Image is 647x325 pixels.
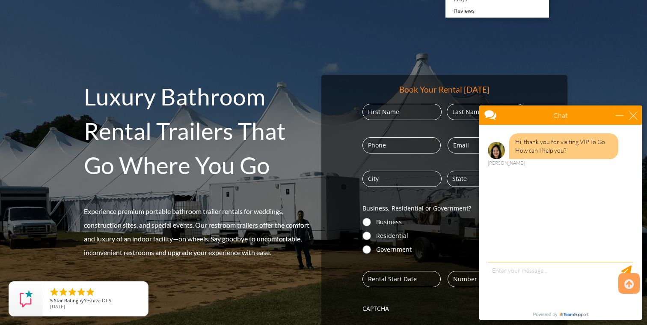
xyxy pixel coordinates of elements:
input: City [362,171,442,187]
label: Government [376,245,526,254]
input: Email [448,137,526,153]
img: Review Rating [18,290,35,307]
iframe: Live Chat Box [474,100,647,325]
li:  [85,287,95,297]
input: Number of Units [448,271,526,287]
span: by [50,298,141,304]
div: Book Your Rental [DATE] [399,84,490,95]
li:  [67,287,77,297]
input: Last Name [447,104,526,120]
span: Yeshiva Of S. [84,297,113,304]
input: State [447,171,526,187]
span: Experience premium portable bathroom trailer rentals for weddings, construction sites, and specia... [84,207,309,256]
li:  [49,287,59,297]
li:  [76,287,86,297]
h2: Luxury Bathroom Rental Trailers That Go Where You Go [84,79,317,182]
label: CAPTCHA [362,304,526,313]
span: 5 [50,297,53,304]
label: Residential [376,232,526,240]
input: Phone [362,137,441,153]
span: [DATE] [50,303,65,310]
input: First Name [362,104,442,120]
input: Rental Start Date [362,271,441,287]
label: Business [376,218,526,226]
legend: Business, Residential or Government? [362,204,471,213]
span: Star Rating [54,297,78,304]
li:  [58,287,68,297]
a: Reviews [445,6,483,16]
